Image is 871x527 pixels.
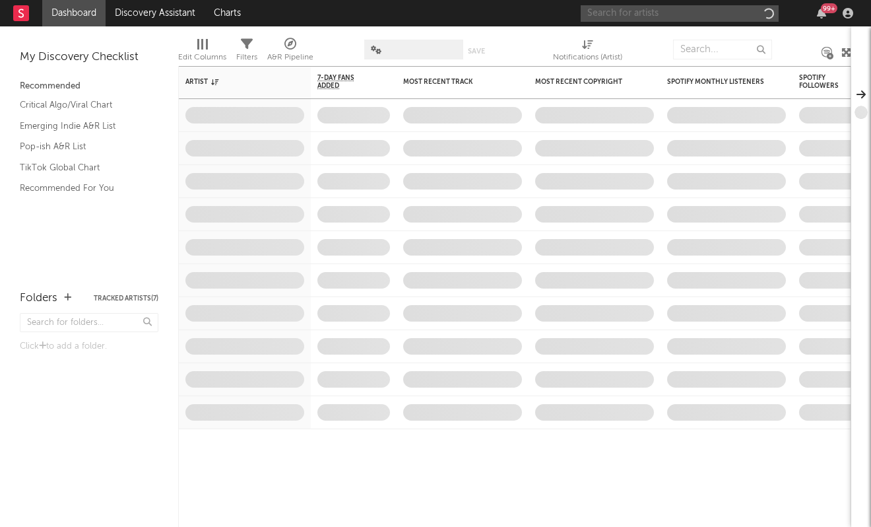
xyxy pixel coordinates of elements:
[553,50,622,65] div: Notifications (Artist)
[236,50,257,65] div: Filters
[267,50,313,65] div: A&R Pipeline
[20,119,145,133] a: Emerging Indie A&R List
[20,79,158,94] div: Recommended
[20,181,145,195] a: Recommended For You
[20,98,145,112] a: Critical Algo/Viral Chart
[178,50,226,65] div: Edit Columns
[673,40,772,59] input: Search...
[667,78,766,86] div: Spotify Monthly Listeners
[20,313,158,332] input: Search for folders...
[821,3,837,13] div: 99 +
[178,33,226,71] div: Edit Columns
[20,50,158,65] div: My Discovery Checklist
[553,33,622,71] div: Notifications (Artist)
[581,5,779,22] input: Search for artists
[20,139,145,154] a: Pop-ish A&R List
[20,291,57,306] div: Folders
[403,78,502,86] div: Most Recent Track
[267,33,313,71] div: A&R Pipeline
[799,74,845,90] div: Spotify Followers
[20,339,158,355] div: Click to add a folder.
[317,74,370,90] span: 7-Day Fans Added
[20,160,145,175] a: TikTok Global Chart
[185,78,284,86] div: Artist
[236,33,257,71] div: Filters
[468,48,485,55] button: Save
[94,295,158,302] button: Tracked Artists(7)
[535,78,634,86] div: Most Recent Copyright
[817,8,826,18] button: 99+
